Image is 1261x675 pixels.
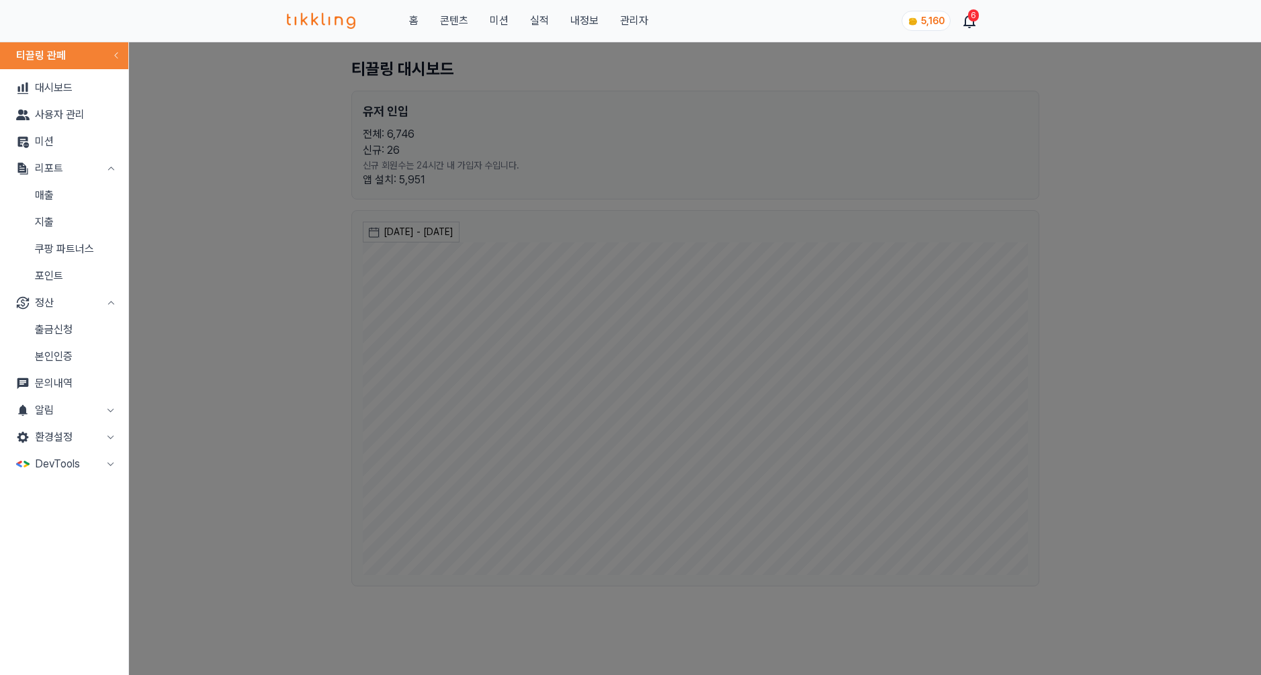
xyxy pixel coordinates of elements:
a: 6 [964,13,975,29]
a: 포인트 [5,263,123,289]
img: coin [908,16,918,27]
button: 리포트 [5,155,123,182]
a: coin 5,160 [902,11,948,31]
a: 콘텐츠 [440,13,468,29]
a: 지출 [5,209,123,236]
a: 미션 [5,128,123,155]
button: 알림 [5,397,123,424]
button: 미션 [490,13,509,29]
a: 출금신청 [5,316,123,343]
a: 사용자 관리 [5,101,123,128]
a: 홈 [409,13,419,29]
button: 정산 [5,289,123,316]
a: 실적 [530,13,549,29]
img: 티끌링 [287,13,356,29]
a: 본인인증 [5,343,123,370]
span: 5,160 [921,15,945,26]
a: 매출 [5,182,123,209]
a: 관리자 [620,13,648,29]
a: 문의내역 [5,370,123,397]
div: 6 [968,9,979,21]
a: 쿠팡 파트너스 [5,236,123,263]
button: 환경설정 [5,424,123,451]
button: DevTools [5,451,123,478]
a: 대시보드 [5,75,123,101]
a: 내정보 [570,13,599,29]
